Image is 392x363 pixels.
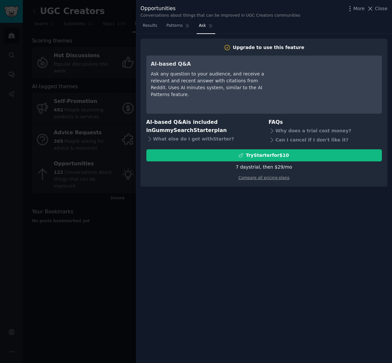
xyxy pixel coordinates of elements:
h3: FAQs [269,118,382,126]
a: Ask [197,21,215,34]
span: Results [143,23,157,29]
button: TryStarterfor$10 [146,149,382,161]
div: Try Starter for $10 [246,152,289,159]
div: What else do I get with Starter ? [146,134,260,143]
a: Patterns [164,21,192,34]
span: Patterns [166,23,183,29]
div: Opportunities [140,5,300,13]
div: 7 days trial, then $ 29 /mo [236,164,292,171]
div: Upgrade to use this feature [233,44,304,51]
div: Conversations about things that can be improved in UGC Creators communities [140,13,300,19]
div: Can I cancel if I don't like it? [269,136,382,145]
button: More [347,5,365,12]
span: Close [375,5,387,12]
button: Close [367,5,387,12]
span: Ask [199,23,206,29]
h3: AI-based Q&A [151,60,270,68]
h3: AI-based Q&A is included in plan [146,118,260,134]
a: Results [140,21,159,34]
div: Why does a trial cost money? [269,126,382,136]
a: Compare all pricing plans [238,175,289,180]
div: Ask any question to your audience, and receive a relevant and recent answer with citations from R... [151,71,270,98]
span: More [353,5,365,12]
span: GummySearch Starter [152,127,214,133]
